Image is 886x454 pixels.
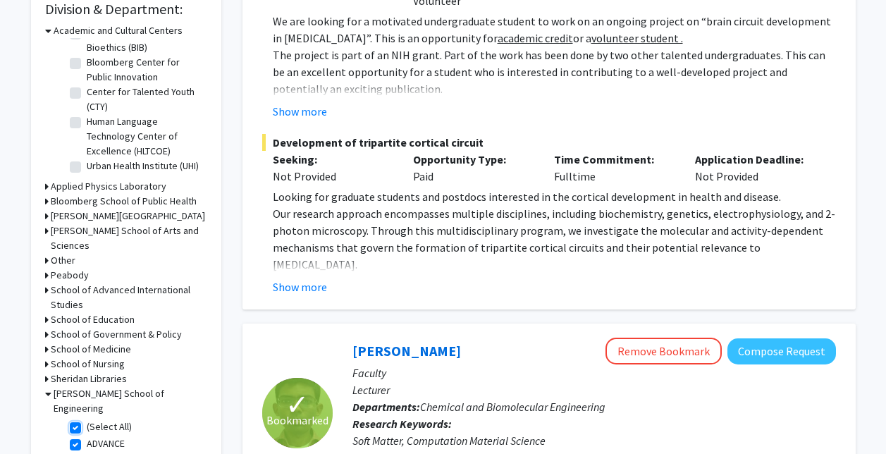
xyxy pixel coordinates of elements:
p: Seeking: [273,151,393,168]
p: The project is part of an NIH grant. Part of the work has been done by two other talented undergr... [273,47,836,97]
b: Research Keywords: [352,417,452,431]
span: ✓ [285,398,309,412]
p: Our research approach encompasses multiple disciplines, including biochemistry, genetics, electro... [273,205,836,273]
div: Fulltime [543,151,684,185]
button: Compose Request to John Edison [727,338,836,364]
div: Soft Matter, Computation Material Science [352,432,836,449]
h2: Division & Department: [45,1,207,18]
label: Center for Talented Youth (CTY) [87,85,204,114]
h3: [PERSON_NAME][GEOGRAPHIC_DATA] [51,209,205,223]
div: Not Provided [273,168,393,185]
p: Opportunity Type: [413,151,533,168]
a: [PERSON_NAME] [352,342,461,360]
label: ADVANCE [87,436,125,451]
u: academic credit [498,31,573,45]
h3: School of Medicine [51,342,131,357]
p: Time Commitment: [554,151,674,168]
h3: School of Government & Policy [51,327,182,342]
label: [PERSON_NAME] Institute of Bioethics (BIB) [87,25,204,55]
label: Human Language Technology Center of Excellence (HLTCOE) [87,114,204,159]
h3: Other [51,253,75,268]
h3: Peabody [51,268,89,283]
p: Looking for graduate students and postdocs interested in the cortical development in health and d... [273,188,836,205]
h3: School of Nursing [51,357,125,372]
label: Bloomberg Center for Public Innovation [87,55,204,85]
p: We are looking for a motivated undergraduate student to work on an ongoing project on “brain circ... [273,13,836,47]
span: Bookmarked [266,412,328,429]
h3: Bloomberg School of Public Health [51,194,197,209]
button: Show more [273,103,327,120]
label: Urban Health Institute (UHI) [87,159,199,173]
u: volunteer student . [591,31,683,45]
label: (Select All) [87,419,132,434]
b: Departments: [352,400,420,414]
span: Chemical and Biomolecular Engineering [420,400,605,414]
button: Remove Bookmark [605,338,722,364]
h3: Academic and Cultural Centers [54,23,183,38]
h3: School of Advanced International Studies [51,283,207,312]
h3: [PERSON_NAME] School of Arts and Sciences [51,223,207,253]
p: Faculty [352,364,836,381]
span: Development of tripartite cortical circuit [262,134,836,151]
p: Lecturer [352,381,836,398]
p: Application Deadline: [695,151,815,168]
div: Not Provided [684,151,825,185]
button: Show more [273,278,327,295]
h3: Sheridan Libraries [51,372,127,386]
div: Paid [402,151,543,185]
h3: Applied Physics Laboratory [51,179,166,194]
h3: School of Education [51,312,135,327]
iframe: Chat [11,391,60,443]
h3: [PERSON_NAME] School of Engineering [54,386,207,416]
